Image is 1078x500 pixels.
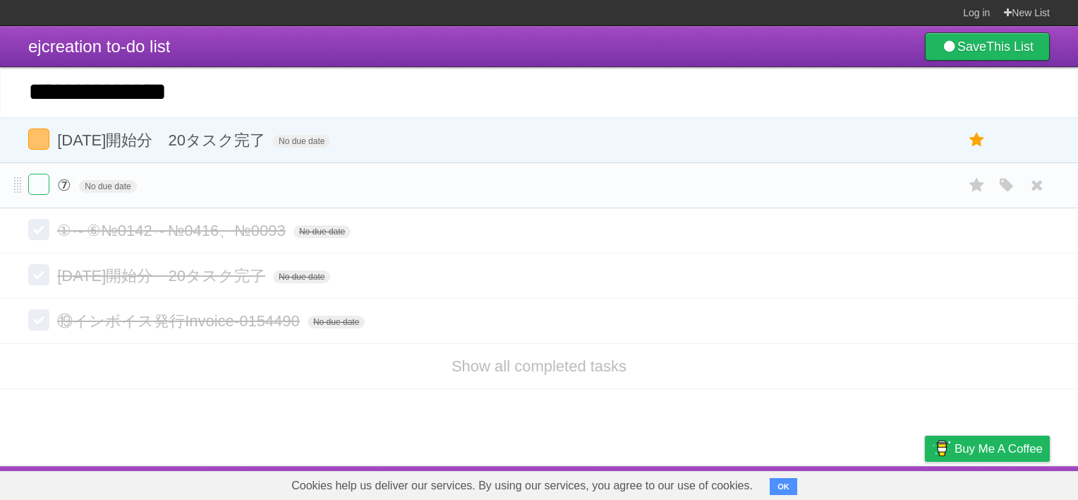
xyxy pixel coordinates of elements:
[308,316,365,328] span: No due date
[925,32,1050,61] a: SaveThis List
[986,40,1034,54] b: This List
[737,470,767,496] a: About
[28,309,49,331] label: Done
[293,225,351,238] span: No due date
[784,470,841,496] a: Developers
[28,264,49,285] label: Done
[57,312,303,330] span: ⑲インボイス発行Invoice-0154490
[57,131,269,149] span: [DATE]開始分 20タスク完了
[859,470,890,496] a: Terms
[28,174,49,195] label: Done
[57,177,75,194] span: ⑦
[79,180,136,193] span: No due date
[277,472,767,500] span: Cookies help us deliver our services. By using our services, you agree to our use of cookies.
[452,357,626,375] a: Show all completed tasks
[955,436,1043,461] span: Buy me a coffee
[57,267,269,285] span: [DATE]開始分 20タスク完了
[28,219,49,240] label: Done
[932,436,951,460] img: Buy me a coffee
[273,135,330,148] span: No due date
[273,270,330,283] span: No due date
[28,129,49,150] label: Done
[964,174,991,197] label: Star task
[57,222,289,239] span: ①～⑥№0142～№0416、№0093
[907,470,943,496] a: Privacy
[961,470,1050,496] a: Suggest a feature
[28,37,170,56] span: ejcreation to-do list
[964,129,991,152] label: Star task
[925,436,1050,462] a: Buy me a coffee
[770,478,797,495] button: OK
